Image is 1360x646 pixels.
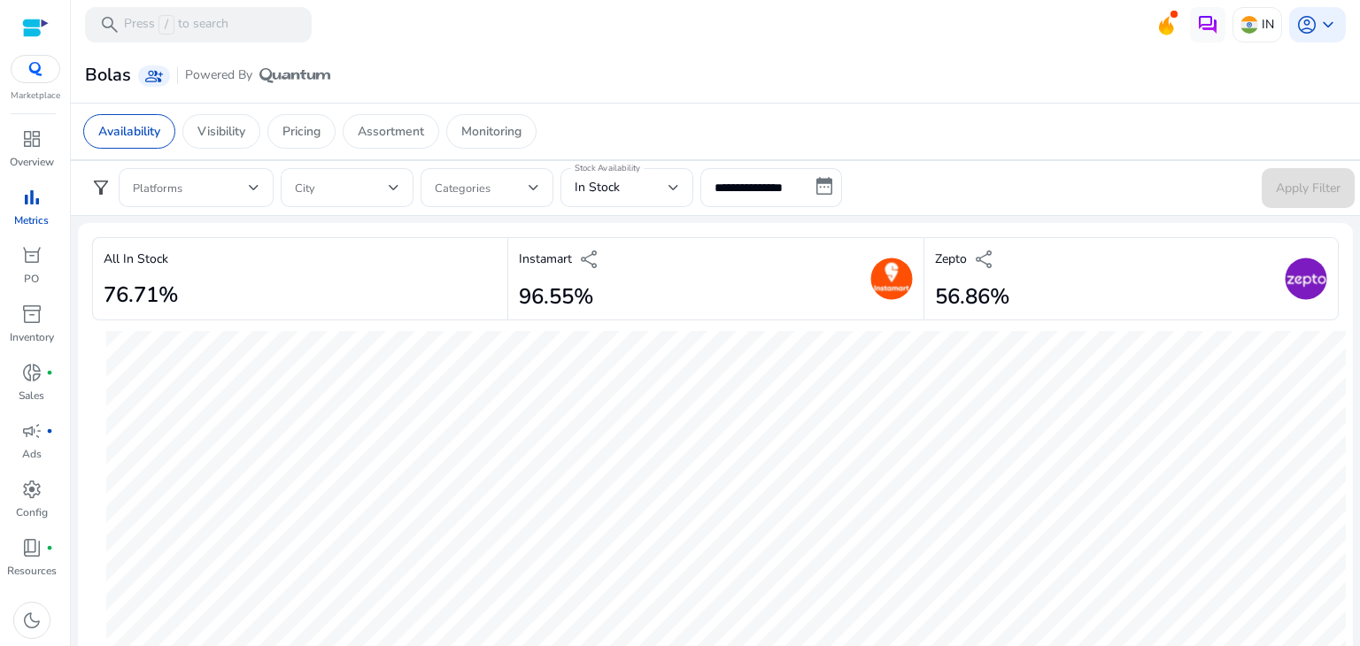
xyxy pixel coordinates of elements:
[104,282,178,308] h2: 76.71%
[19,388,44,404] p: Sales
[21,128,42,150] span: dashboard
[10,329,54,345] p: Inventory
[282,122,321,141] p: Pricing
[935,250,967,268] p: Zepto
[579,249,600,270] span: share
[10,154,54,170] p: Overview
[14,212,49,228] p: Metrics
[85,65,131,86] h3: Bolas
[974,249,995,270] span: share
[21,362,42,383] span: donut_small
[124,15,228,35] p: Press to search
[158,15,174,35] span: /
[99,14,120,35] span: search
[21,479,42,500] span: settings
[21,245,42,266] span: orders
[1262,9,1274,40] p: IN
[104,250,168,268] p: All In Stock
[145,67,163,85] span: group_add
[21,304,42,325] span: inventory_2
[1240,16,1258,34] img: in.svg
[358,122,424,141] p: Assortment
[22,446,42,462] p: Ads
[935,284,1009,310] h2: 56.86%
[46,369,53,376] span: fiber_manual_record
[138,65,170,87] a: group_add
[197,122,245,141] p: Visibility
[1317,14,1339,35] span: keyboard_arrow_down
[24,271,39,287] p: PO
[7,563,57,579] p: Resources
[21,187,42,208] span: bar_chart
[11,89,60,103] p: Marketplace
[575,162,640,174] mat-label: Stock Availability
[1296,14,1317,35] span: account_circle
[21,537,42,558] span: book_4
[90,177,112,198] span: filter_alt
[185,66,252,84] span: Powered By
[519,250,572,268] p: Instamart
[16,504,48,520] p: Config
[46,544,53,551] span: fiber_manual_record
[46,427,53,435] span: fiber_manual_record
[19,62,51,76] img: QC-logo.svg
[21,610,42,631] span: dark_mode
[98,122,160,141] p: Availability
[519,284,600,310] h2: 96.55%
[21,420,42,442] span: campaign
[575,179,620,196] span: In Stock
[461,122,522,141] p: Monitoring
